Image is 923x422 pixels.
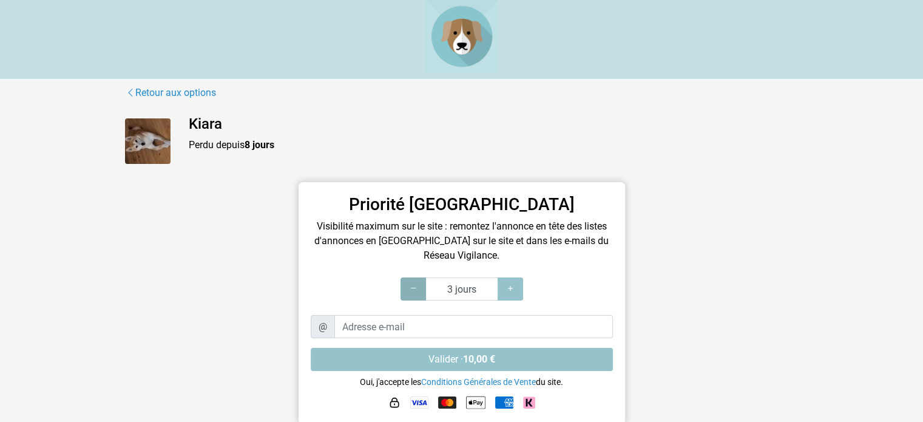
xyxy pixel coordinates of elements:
strong: 8 jours [245,139,274,151]
small: Oui, j'accepte les du site. [360,377,563,387]
input: Adresse e-mail [334,315,613,338]
button: Valider ·10,00 € [311,348,613,371]
img: American Express [495,396,513,409]
a: Retour aux options [125,85,217,101]
span: @ [311,315,335,338]
img: Apple Pay [466,393,485,412]
img: Mastercard [438,396,456,409]
h3: Priorité [GEOGRAPHIC_DATA] [311,194,613,215]
p: Perdu depuis [189,138,799,152]
h4: Kiara [189,115,799,133]
a: Conditions Générales de Vente [421,377,536,387]
img: HTTPS : paiement sécurisé [388,396,401,409]
p: Visibilité maximum sur le site : remontez l'annonce en tête des listes d'annonces en [GEOGRAPHIC_... [311,219,613,263]
strong: 10,00 € [463,353,495,365]
img: Klarna [523,396,535,409]
img: Visa [410,396,428,409]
